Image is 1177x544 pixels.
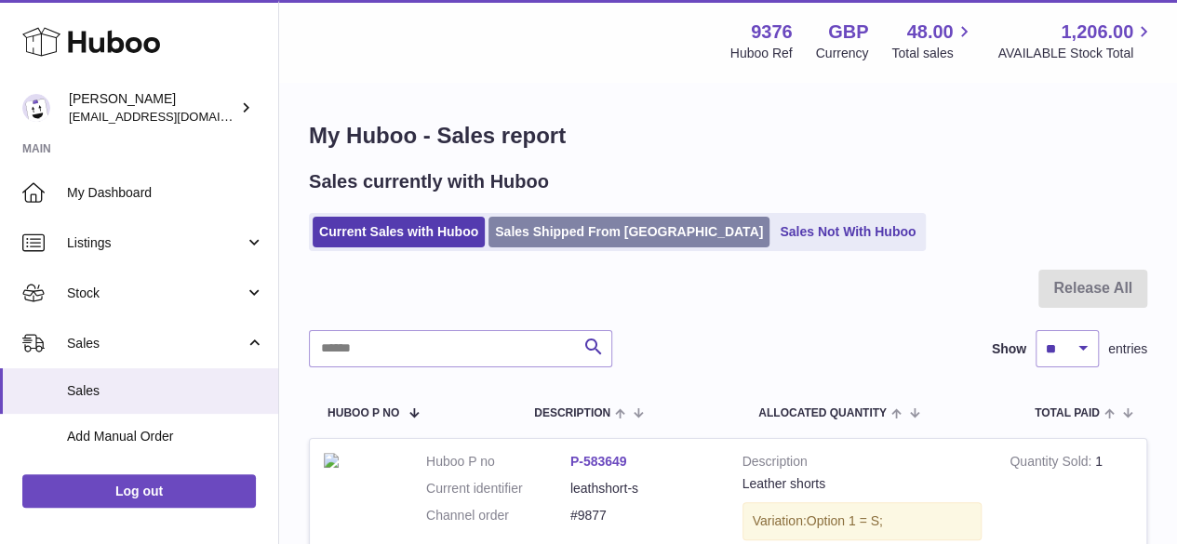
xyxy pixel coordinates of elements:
[758,407,887,419] span: ALLOCATED Quantity
[69,90,236,126] div: [PERSON_NAME]
[992,340,1026,358] label: Show
[773,217,922,247] a: Sales Not With Huboo
[67,184,264,202] span: My Dashboard
[742,502,983,540] div: Variation:
[816,45,869,62] div: Currency
[69,109,274,124] span: [EMAIL_ADDRESS][DOMAIN_NAME]
[67,335,245,352] span: Sales
[426,453,570,471] dt: Huboo P no
[324,453,339,468] img: IMG_8992.heic
[22,94,50,122] img: internalAdmin-9376@internal.huboo.com
[997,20,1155,62] a: 1,206.00 AVAILABLE Stock Total
[570,480,715,498] dd: leathshort-s
[730,45,793,62] div: Huboo Ref
[828,20,868,45] strong: GBP
[742,453,983,475] strong: Description
[67,285,245,302] span: Stock
[1035,407,1100,419] span: Total paid
[751,20,793,45] strong: 9376
[309,169,549,194] h2: Sales currently with Huboo
[891,45,974,62] span: Total sales
[534,407,610,419] span: Description
[1061,20,1133,45] span: 1,206.00
[1010,454,1095,473] strong: Quantity Sold
[67,428,264,445] span: Add Manual Order
[997,45,1155,62] span: AVAILABLE Stock Total
[309,121,1147,151] h1: My Huboo - Sales report
[807,513,883,528] span: Option 1 = S;
[906,20,953,45] span: 48.00
[67,234,245,252] span: Listings
[426,480,570,498] dt: Current identifier
[328,407,399,419] span: Huboo P no
[891,20,974,62] a: 48.00 Total sales
[570,507,715,524] dd: #9877
[22,474,256,508] a: Log out
[488,217,769,247] a: Sales Shipped From [GEOGRAPHIC_DATA]
[1108,340,1147,358] span: entries
[426,507,570,524] dt: Channel order
[570,454,627,469] a: P-583649
[313,217,485,247] a: Current Sales with Huboo
[742,475,983,493] div: Leather shorts
[67,382,264,400] span: Sales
